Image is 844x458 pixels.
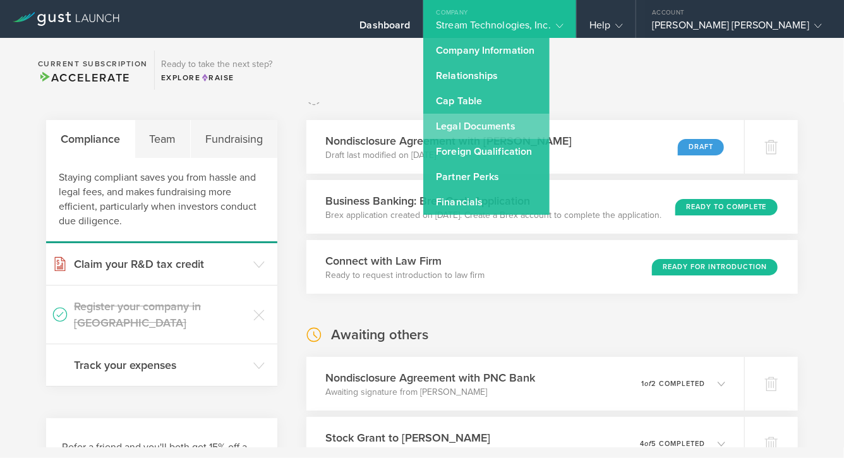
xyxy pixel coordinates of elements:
div: Staying compliant saves you from hassle and legal fees, and makes fundraising more efficient, par... [46,158,277,243]
h3: Business Banking: Brex Cash Application [325,193,661,209]
h3: Stock Grant to [PERSON_NAME] [325,430,519,446]
p: Brex application created on [DATE]. Create a Brex account to complete the application. [325,209,661,222]
div: Compliance [46,120,135,158]
div: Fundraising [191,120,277,158]
div: Business Banking: Brex Cash ApplicationBrex application created on [DATE]. Create a Brex account ... [306,180,798,234]
em: of [644,380,651,388]
div: Nondisclosure Agreement with [PERSON_NAME]Draft last modified on [DATE]Draft [306,120,744,174]
iframe: Chat Widget [781,397,844,458]
p: Draft last modified on [DATE] [325,149,572,162]
p: 1 2 completed [641,380,705,387]
h3: Track your expenses [74,357,247,373]
h3: Claim your R&D tax credit [74,256,247,272]
div: Help [589,19,623,38]
div: Connect with Law FirmReady to request introduction to law firmReady for Introduction [306,240,798,294]
p: Ready to request introduction to law firm [325,269,485,282]
p: 4 5 completed [640,440,705,447]
h3: Connect with Law Firm [325,253,485,269]
div: Ready to take the next step?ExploreRaise [154,51,279,90]
div: Dashboard [359,19,410,38]
div: Team [135,120,191,158]
h3: Nondisclosure Agreement with [PERSON_NAME] [325,133,572,149]
span: Accelerate [38,71,130,85]
div: Ready to Complete [675,199,778,215]
div: [PERSON_NAME] [PERSON_NAME] [652,19,822,38]
span: Raise [201,73,234,82]
h3: Nondisclosure Agreement with PNC Bank [325,370,535,386]
h3: Ready to take the next step? [161,60,272,69]
div: Draft [678,139,724,155]
div: Ready for Introduction [652,259,778,275]
h3: Register your company in [GEOGRAPHIC_DATA] [74,298,247,331]
em: of [644,440,651,448]
p: Awaiting signature from [PERSON_NAME] [325,386,535,399]
div: Stream Technologies, Inc. [436,19,564,38]
h2: Current Subscription [38,60,148,68]
h2: Awaiting others [331,326,428,344]
div: Explore [161,72,272,83]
